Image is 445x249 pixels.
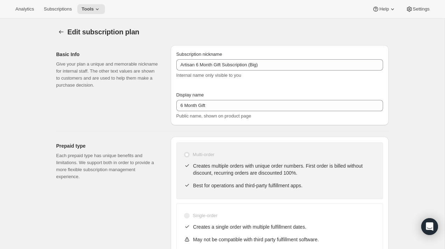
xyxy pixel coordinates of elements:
span: Settings [413,6,430,12]
span: Internal name only visible to you [176,73,241,78]
button: Subscription plans [56,27,66,37]
span: Edit subscription plan [68,28,140,36]
input: Subscribe & Save [176,59,383,70]
span: Help [379,6,389,12]
span: Tools [82,6,94,12]
p: Best for operations and third-party fulfillment apps. [193,182,376,189]
button: Settings [402,4,434,14]
p: Give your plan a unique and memorable nickname for internal staff. The other text values are show... [56,61,160,89]
span: Analytics [15,6,34,12]
p: May not be compatible with third party fulfillment software. [193,236,376,243]
button: Tools [77,4,105,14]
h2: Basic Info [56,51,160,58]
span: Subscription nickname [176,52,222,57]
button: Help [368,4,400,14]
h2: Prepaid type [56,142,160,149]
button: Analytics [11,4,38,14]
input: Subscribe & Save [176,100,383,111]
span: Subscriptions [44,6,72,12]
button: Subscriptions [40,4,76,14]
p: Each prepaid type has unique benefits and limitations. We support both in order to provide a more... [56,152,160,180]
span: Multi-order [193,152,214,157]
span: Display name [176,92,204,97]
span: Public name, shown on product page [176,113,251,119]
div: Open Intercom Messenger [421,218,438,235]
p: Creates a single order with multiple fulfillment dates. [193,223,376,230]
span: Single-order [193,213,218,218]
p: Creates multiple orders with unique order numbers. First order is billed without discount, recurr... [193,162,376,176]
